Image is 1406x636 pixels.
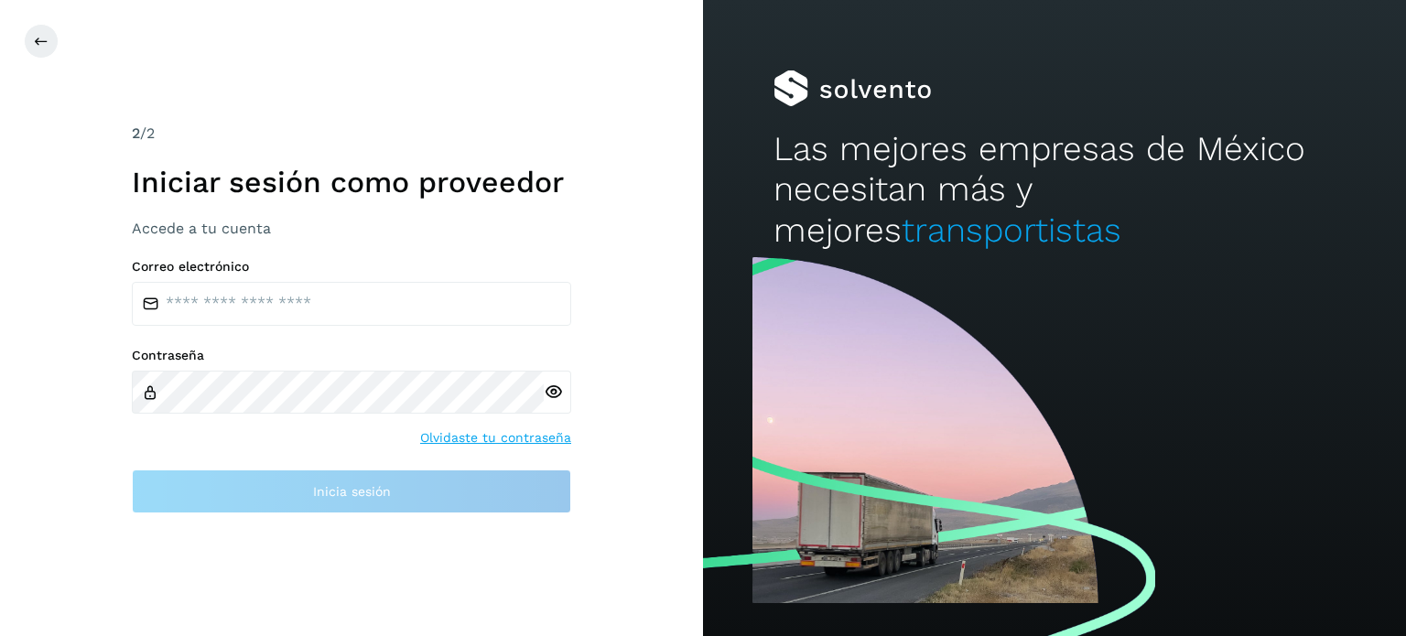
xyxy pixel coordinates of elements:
[132,469,571,513] button: Inicia sesión
[313,485,391,498] span: Inicia sesión
[420,428,571,447] a: Olvidaste tu contraseña
[132,348,571,363] label: Contraseña
[132,165,571,199] h1: Iniciar sesión como proveedor
[132,220,571,237] h3: Accede a tu cuenta
[773,129,1336,251] h2: Las mejores empresas de México necesitan más y mejores
[902,210,1121,250] span: transportistas
[132,259,571,275] label: Correo electrónico
[132,124,140,142] span: 2
[132,123,571,145] div: /2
